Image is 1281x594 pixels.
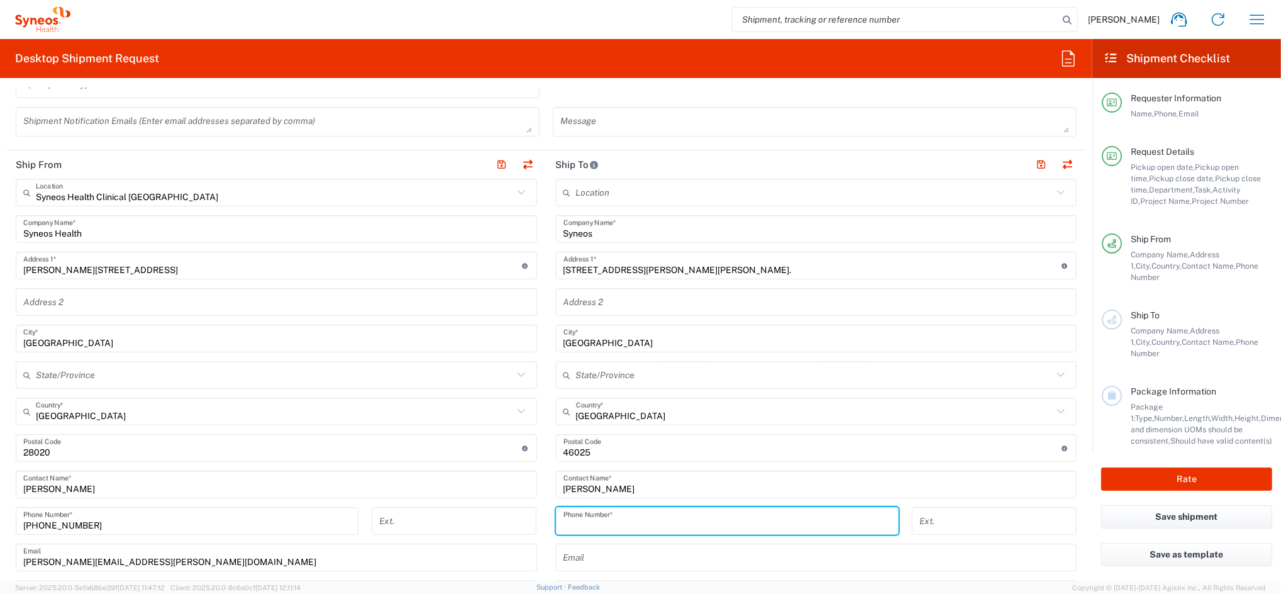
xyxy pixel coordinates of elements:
span: Project Name, [1140,196,1192,206]
h2: Ship From [16,159,62,171]
span: Requester Information [1131,93,1221,103]
button: Rate [1101,468,1272,491]
span: Name, [1131,109,1154,118]
span: Package Information [1131,386,1216,396]
input: Shipment, tracking or reference number [733,8,1058,31]
span: Department, [1149,185,1194,194]
span: Request Details [1131,147,1194,157]
span: Package 1: [1131,402,1163,423]
span: Pickup close date, [1149,174,1215,183]
span: Pickup open date, [1131,162,1195,172]
span: Contact Name, [1182,337,1236,347]
span: Company Name, [1131,250,1190,259]
h2: Shipment Checklist [1104,51,1231,66]
span: Project Number [1192,196,1249,206]
span: Contact Name, [1182,261,1236,271]
span: Email [1178,109,1199,118]
span: City, [1136,261,1151,271]
span: Ship From [1131,234,1171,244]
button: Save as template [1101,543,1272,566]
span: Number, [1154,413,1184,423]
span: Phone, [1154,109,1178,118]
span: Server: 2025.20.0-5efa686e39f [15,584,165,591]
span: Copyright © [DATE]-[DATE] Agistix Inc., All Rights Reserved [1072,582,1266,593]
span: Country, [1151,261,1182,271]
span: Should have valid content(s) [1170,436,1272,445]
span: [PERSON_NAME] [1088,14,1160,25]
span: City, [1136,337,1151,347]
span: Task, [1194,185,1212,194]
span: Client: 2025.20.0-8c6e0cf [170,584,301,591]
span: Company Name, [1131,326,1190,335]
a: Support [536,583,568,591]
span: Length, [1184,413,1211,423]
span: Type, [1135,413,1154,423]
button: Save shipment [1101,505,1272,529]
h2: Ship To [556,159,599,171]
span: Ship To [1131,310,1160,320]
span: [DATE] 11:47:12 [118,584,165,591]
span: Country, [1151,337,1182,347]
span: Width, [1211,413,1234,423]
h2: Desktop Shipment Request [15,51,159,66]
a: Feedback [568,583,600,591]
span: [DATE] 12:11:14 [255,584,301,591]
span: Height, [1234,413,1261,423]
